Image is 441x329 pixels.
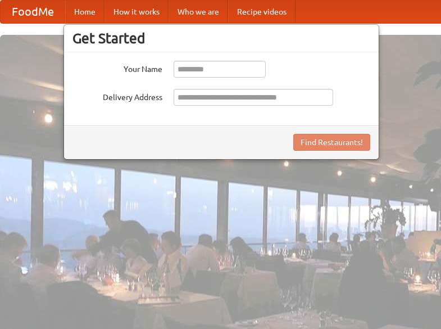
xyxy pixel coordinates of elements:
[228,1,295,23] a: Recipe videos
[72,89,162,103] label: Delivery Address
[72,61,162,75] label: Your Name
[104,1,169,23] a: How it works
[169,1,228,23] a: Who we are
[65,1,104,23] a: Home
[293,134,370,151] button: Find Restaurants!
[72,30,370,47] h3: Get Started
[1,1,65,23] a: FoodMe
